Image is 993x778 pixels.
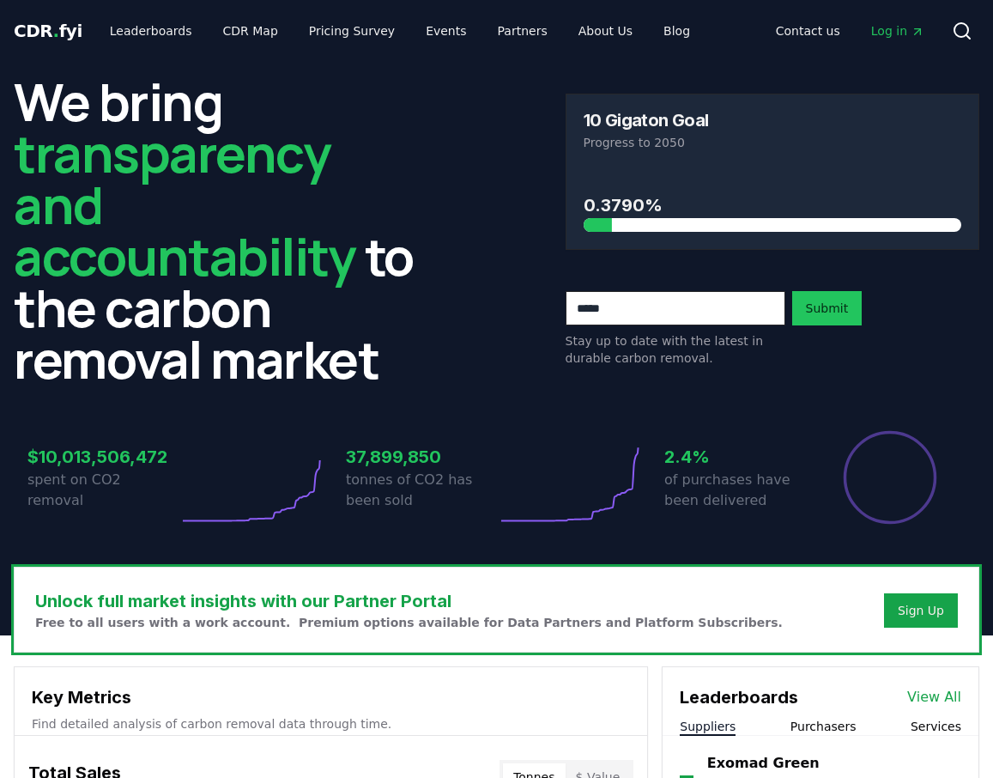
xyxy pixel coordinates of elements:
a: Contact us [762,15,854,46]
a: Log in [857,15,938,46]
h3: 2.4% [664,444,815,470]
a: Pricing Survey [295,15,409,46]
p: spent on CO2 removal [27,470,179,511]
a: CDR.fyi [14,19,82,43]
p: Free to all users with a work account. Premium options available for Data Partners and Platform S... [35,614,783,631]
p: Progress to 2050 [584,134,962,151]
span: CDR fyi [14,21,82,41]
a: View All [907,687,961,708]
p: of purchases have been delivered [664,470,815,511]
h3: Unlock full market insights with our Partner Portal [35,588,783,614]
span: . [53,21,59,41]
h3: Key Metrics [32,684,630,710]
span: Log in [871,22,924,40]
button: Purchasers [790,718,857,735]
h2: We bring to the carbon removal market [14,76,428,385]
nav: Main [96,15,704,46]
span: transparency and accountability [14,118,355,291]
a: Events [412,15,480,46]
a: Leaderboards [96,15,206,46]
a: Blog [650,15,704,46]
a: About Us [565,15,646,46]
h3: 10 Gigaton Goal [584,112,709,129]
button: Sign Up [884,593,958,628]
button: Submit [792,291,863,325]
div: Percentage of sales delivered [842,429,938,526]
h3: Leaderboards [680,684,798,710]
a: Sign Up [898,602,944,619]
h3: $10,013,506,472 [27,444,179,470]
p: Stay up to date with the latest in durable carbon removal. [566,332,785,367]
p: Find detailed analysis of carbon removal data through time. [32,715,630,732]
button: Services [911,718,961,735]
a: CDR Map [209,15,292,46]
a: Exomad Green [707,753,820,774]
nav: Main [762,15,938,46]
a: Partners [484,15,561,46]
p: tonnes of CO2 has been sold [346,470,497,511]
h3: 37,899,850 [346,444,497,470]
button: Suppliers [680,718,736,735]
h3: 0.3790% [584,192,962,218]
